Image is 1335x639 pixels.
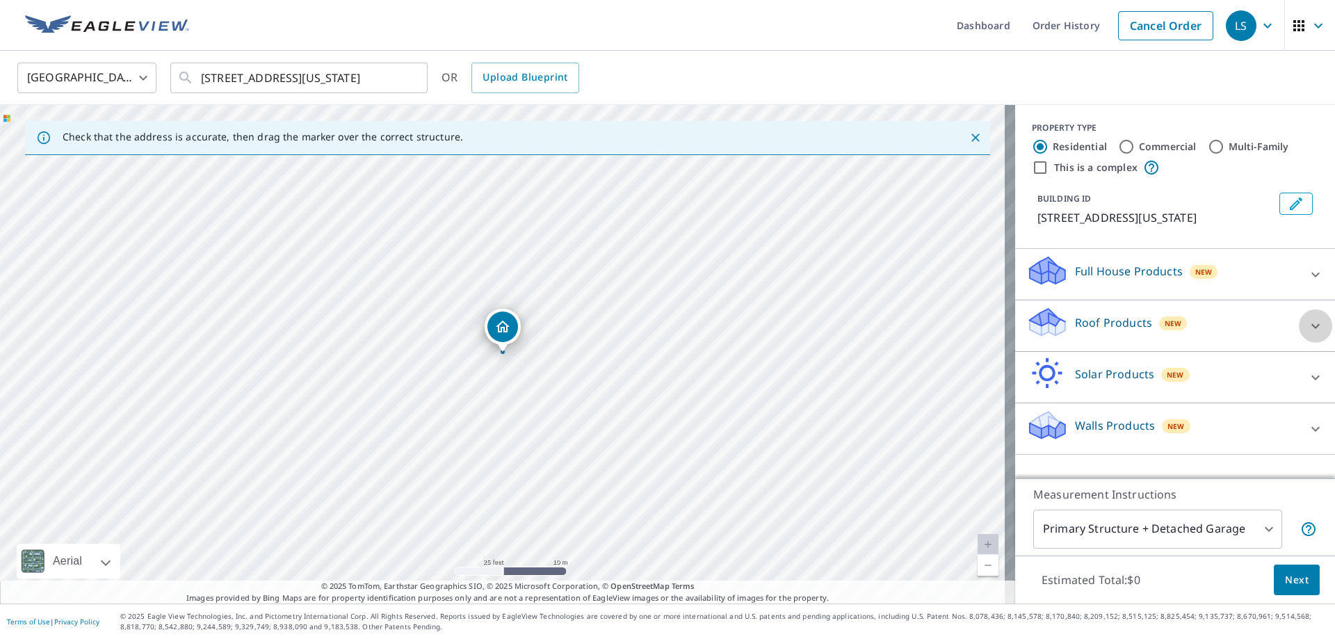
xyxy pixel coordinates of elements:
span: New [1167,369,1184,380]
div: Dropped pin, building 1, Residential property, 618 S Vermont St Maquoketa, IA 52060 [485,309,521,352]
span: New [1165,318,1182,329]
span: © 2025 TomTom, Earthstar Geographics SIO, © 2025 Microsoft Corporation, © [321,581,695,592]
span: Upload Blueprint [483,69,567,86]
a: Terms of Use [7,617,50,626]
p: | [7,617,99,626]
p: Walls Products [1075,417,1155,434]
span: Your report will include the primary structure and a detached garage if one exists. [1300,521,1317,537]
div: Aerial [49,544,86,579]
a: Privacy Policy [54,617,99,626]
p: Solar Products [1075,366,1154,382]
a: Upload Blueprint [471,63,578,93]
a: Terms [672,581,695,591]
span: Next [1285,572,1309,589]
div: [GEOGRAPHIC_DATA] [17,58,156,97]
button: Close [966,129,985,147]
p: © 2025 Eagle View Technologies, Inc. and Pictometry International Corp. All Rights Reserved. Repo... [120,611,1328,632]
span: New [1195,266,1213,277]
p: Estimated Total: $0 [1030,565,1151,595]
img: EV Logo [25,15,189,36]
label: Multi-Family [1229,140,1289,154]
a: Current Level 20, Zoom Out [978,555,998,576]
button: Edit building 1 [1279,193,1313,215]
div: Solar ProductsNew [1026,357,1324,397]
div: Full House ProductsNew [1026,254,1324,294]
button: Next [1274,565,1320,596]
div: LS [1226,10,1256,41]
p: Measurement Instructions [1033,486,1317,503]
a: Cancel Order [1118,11,1213,40]
label: Residential [1053,140,1107,154]
p: Roof Products [1075,314,1152,331]
p: Full House Products [1075,263,1183,280]
p: [STREET_ADDRESS][US_STATE] [1037,209,1274,226]
p: BUILDING ID [1037,193,1091,204]
a: OpenStreetMap [610,581,669,591]
a: Current Level 20, Zoom In Disabled [978,534,998,555]
div: PROPERTY TYPE [1032,122,1318,134]
div: Primary Structure + Detached Garage [1033,510,1282,549]
p: Check that the address is accurate, then drag the marker over the correct structure. [63,131,463,143]
div: Walls ProductsNew [1026,409,1324,448]
div: Roof ProductsNew [1026,306,1324,346]
span: New [1167,421,1185,432]
div: OR [442,63,579,93]
label: This is a complex [1054,161,1138,175]
div: Aerial [17,544,120,579]
label: Commercial [1139,140,1197,154]
input: Search by address or latitude-longitude [201,58,399,97]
